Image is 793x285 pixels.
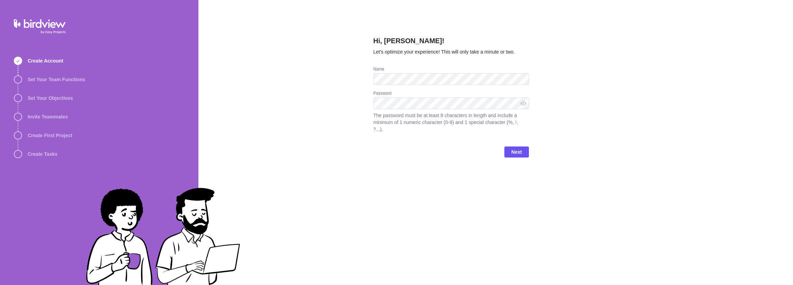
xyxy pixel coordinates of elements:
div: Name [373,66,529,73]
span: Create Tasks [28,151,57,158]
span: Create Account [28,57,63,64]
h2: Hi, [PERSON_NAME]! [373,36,529,48]
span: Set Your Objectives [28,95,73,102]
span: Next [504,146,529,158]
span: Next [511,148,522,156]
span: Create First Project [28,132,72,139]
span: The password must be at least 8 characters in length and include a minimum of 1 numeric character... [373,112,529,133]
div: Password [373,91,529,97]
span: Let’s optimize your experience! This will only take a minute or two. [373,49,515,55]
span: Invite Teammates [28,113,68,120]
span: Set Your Team Functions [28,76,85,83]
